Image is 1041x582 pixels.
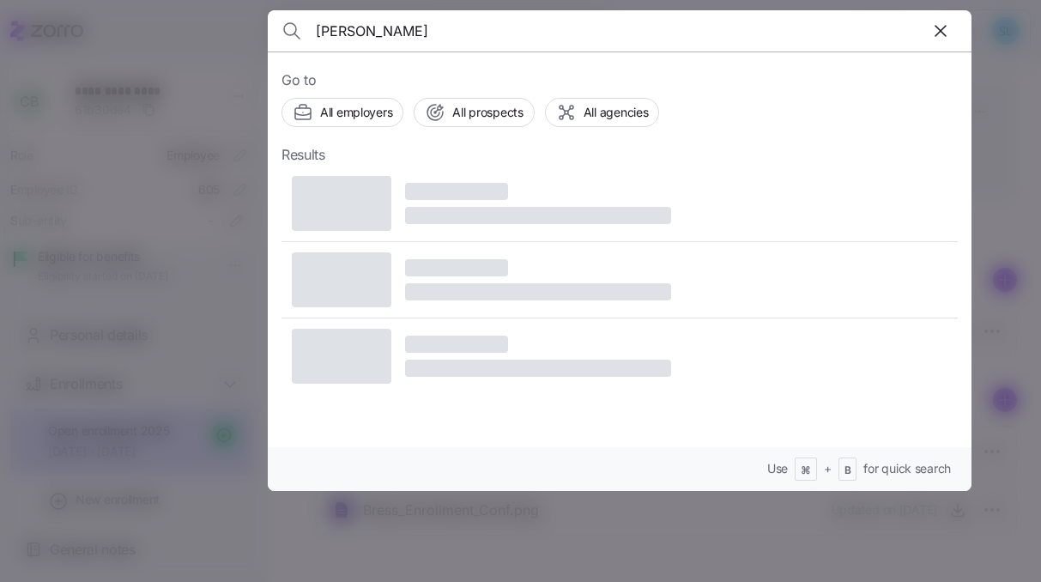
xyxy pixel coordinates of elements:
[452,104,523,121] span: All prospects
[801,464,811,478] span: ⌘
[584,104,649,121] span: All agencies
[863,460,951,477] span: for quick search
[844,464,851,478] span: B
[545,98,660,127] button: All agencies
[281,70,958,91] span: Go to
[320,104,392,121] span: All employers
[414,98,534,127] button: All prospects
[824,460,832,477] span: +
[281,144,325,166] span: Results
[281,98,403,127] button: All employers
[767,460,788,477] span: Use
